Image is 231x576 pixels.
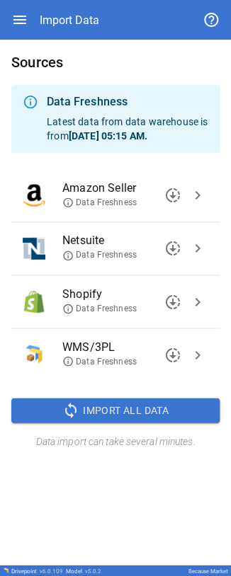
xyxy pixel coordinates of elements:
[23,237,45,260] img: Netsuite
[83,401,169,419] span: Import All Data
[69,130,147,142] b: [DATE] 05:15 AM .
[62,401,79,418] span: sync
[164,346,181,363] span: downloading
[188,568,228,574] div: Because Market
[66,568,101,574] div: Model
[85,568,101,574] span: v 5.0.2
[40,13,99,27] div: Import Data
[62,355,137,367] span: Data Freshness
[62,249,137,261] span: Data Freshness
[164,293,181,310] span: downloading
[189,293,206,310] span: chevron_right
[47,115,208,143] p: Latest data from data warehouse is from
[47,93,208,110] div: Data Freshness
[11,398,220,423] button: Import All Data
[62,197,137,209] span: Data Freshness
[189,187,206,204] span: chevron_right
[3,567,9,572] img: Drivepoint
[11,568,63,574] div: Drivepoint
[164,187,181,204] span: downloading
[62,232,186,249] span: Netsuite
[11,434,220,449] h6: Data import can take several minutes.
[40,568,63,574] span: v 6.0.109
[11,51,220,74] h6: Sources
[23,290,45,313] img: Shopify
[23,184,45,207] img: Amazon Seller
[62,285,186,302] span: Shopify
[164,240,181,257] span: downloading
[62,180,186,197] span: Amazon Seller
[23,343,45,366] img: WMS/3PL
[62,302,137,314] span: Data Freshness
[189,240,206,257] span: chevron_right
[189,346,206,363] span: chevron_right
[62,338,186,355] span: WMS/3PL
